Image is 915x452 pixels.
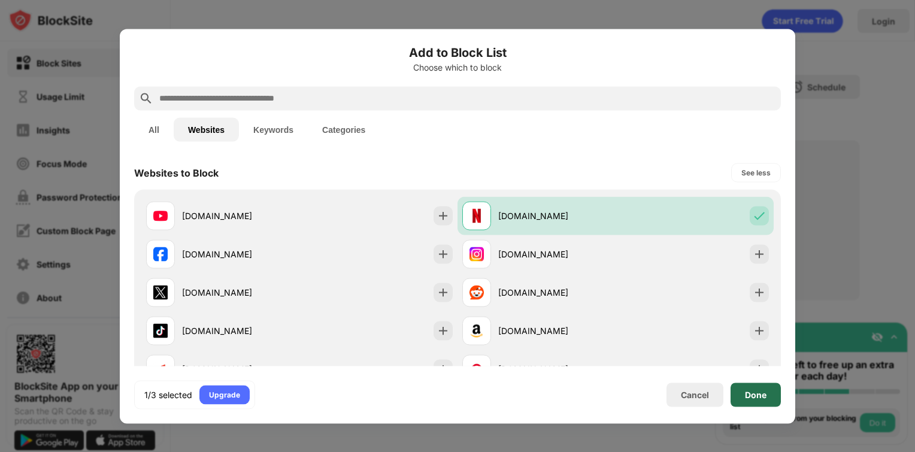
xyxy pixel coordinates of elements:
img: favicons [153,362,168,376]
div: [DOMAIN_NAME] [498,286,616,299]
img: favicons [469,247,484,261]
button: Websites [174,117,239,141]
img: favicons [153,285,168,299]
div: Done [745,390,766,399]
div: Upgrade [209,389,240,401]
div: [DOMAIN_NAME] [182,248,299,260]
div: 1/3 selected [144,389,192,401]
img: favicons [153,323,168,338]
div: [DOMAIN_NAME] [182,210,299,222]
img: favicons [153,208,168,223]
div: Choose which to block [134,62,781,72]
div: Cancel [681,390,709,400]
div: [DOMAIN_NAME] [182,324,299,337]
h6: Add to Block List [134,43,781,61]
img: favicons [469,362,484,376]
div: [DOMAIN_NAME] [498,210,616,222]
div: [DOMAIN_NAME] [182,363,299,375]
img: favicons [469,323,484,338]
div: [DOMAIN_NAME] [498,324,616,337]
img: favicons [469,208,484,223]
div: See less [741,166,771,178]
div: Websites to Block [134,166,219,178]
div: [DOMAIN_NAME] [498,363,616,375]
div: [DOMAIN_NAME] [182,286,299,299]
img: favicons [469,285,484,299]
img: search.svg [139,91,153,105]
button: Categories [308,117,380,141]
img: favicons [153,247,168,261]
button: Keywords [239,117,308,141]
button: All [134,117,174,141]
div: [DOMAIN_NAME] [498,248,616,260]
